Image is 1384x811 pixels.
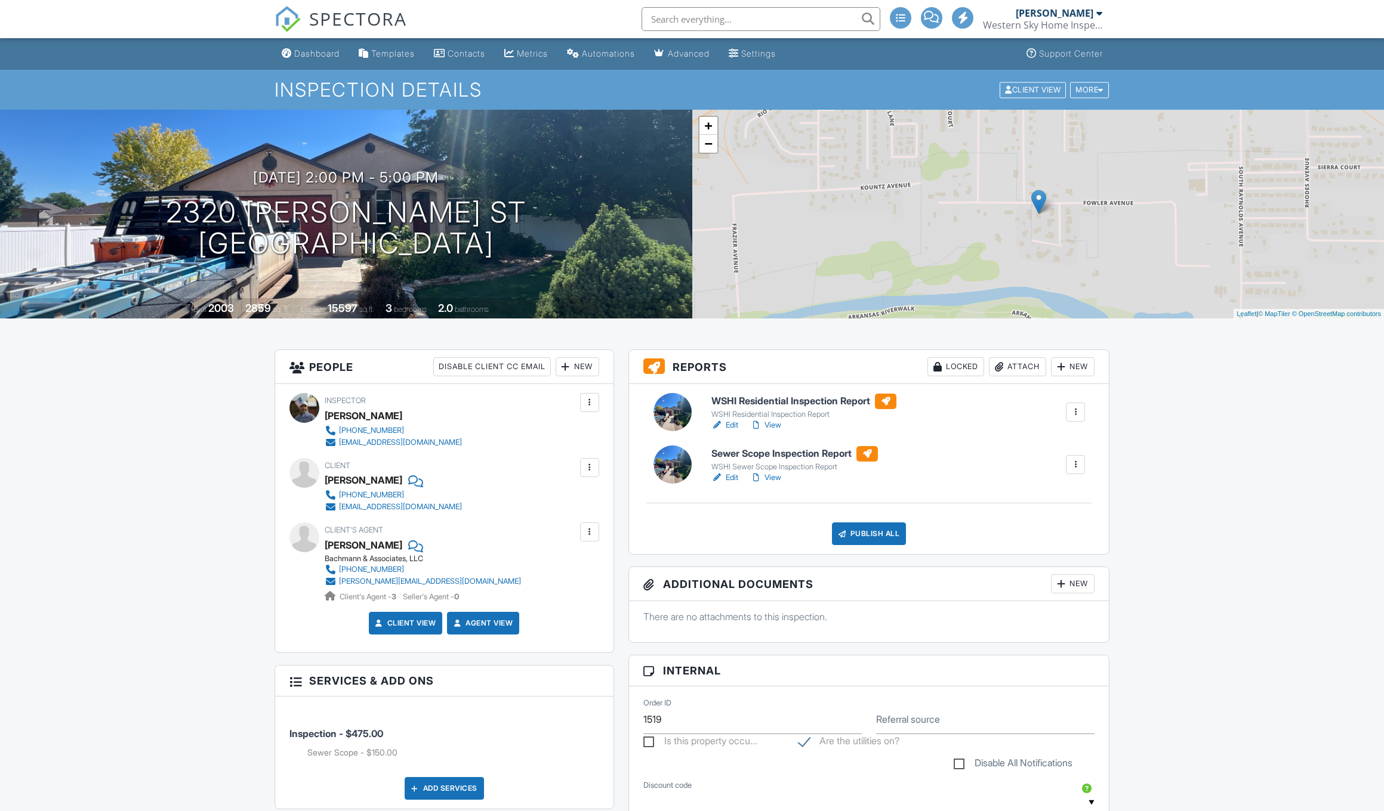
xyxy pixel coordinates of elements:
h3: Additional Documents [629,567,1109,601]
a: © OpenStreetMap contributors [1292,310,1381,317]
h1: Inspection Details [275,79,1110,100]
div: WSHI Sewer Scope Inspection Report [711,462,878,472]
span: Seller's Agent - [403,592,459,601]
label: Referral source [876,713,940,726]
a: Settings [724,43,781,65]
div: Metrics [517,48,548,58]
div: [PHONE_NUMBER] [339,490,404,500]
label: Order ID [643,698,671,708]
span: SPECTORA [309,6,407,31]
h3: Services & Add ons [275,665,614,697]
div: Automations [582,48,635,58]
a: WSHI Residential Inspection Report WSHI Residential Inspection Report [711,394,896,420]
a: Edit [711,419,738,431]
h3: [DATE] 2:00 pm - 5:00 pm [253,169,439,185]
span: bathrooms [455,305,489,314]
a: [EMAIL_ADDRESS][DOMAIN_NAME] [325,437,462,448]
a: Support Center [1022,43,1108,65]
div: | [1234,309,1384,319]
span: Inspector [325,396,366,405]
div: [PERSON_NAME] [325,407,402,425]
div: Locked [927,357,984,376]
li: Service: Inspection [289,705,599,767]
a: Agent View [451,617,513,629]
div: 2.0 [438,302,453,314]
a: [EMAIL_ADDRESS][DOMAIN_NAME] [325,501,462,513]
div: Add Services [405,777,484,800]
a: [PHONE_NUMBER] [325,564,521,575]
div: Dashboard [294,48,340,58]
div: Disable Client CC Email [433,357,551,376]
label: Is this property occupied? [643,735,757,750]
a: Client View [373,617,436,629]
label: Are the utilities on? [799,735,899,750]
div: More [1070,82,1109,98]
a: Advanced [649,43,714,65]
a: Sewer Scope Inspection Report WSHI Sewer Scope Inspection Report [711,446,878,472]
a: View [750,419,781,431]
div: Attach [989,357,1046,376]
a: Templates [354,43,420,65]
div: [PERSON_NAME] [1016,7,1093,19]
span: Client [325,461,350,470]
a: © MapTiler [1258,310,1290,317]
div: Publish All [832,522,907,545]
div: [PERSON_NAME] [325,471,402,489]
h3: People [275,350,614,384]
div: New [1051,357,1095,376]
li: Add on: Sewer Scope [307,747,599,759]
span: Lot Size [301,305,326,314]
a: SPECTORA [275,16,407,41]
a: View [750,472,781,484]
div: New [556,357,599,376]
span: Built [193,305,206,314]
div: [PHONE_NUMBER] [339,565,404,574]
div: Western Sky Home Inspections [983,19,1102,31]
a: [PERSON_NAME] [325,536,402,554]
div: 2859 [245,302,271,314]
div: WSHI Residential Inspection Report [711,410,896,419]
a: Zoom out [699,135,717,153]
label: Discount code [643,780,692,791]
h3: Internal [629,655,1109,686]
a: Contacts [429,43,490,65]
div: [EMAIL_ADDRESS][DOMAIN_NAME] [339,438,462,447]
span: bedrooms [394,305,427,314]
span: Client's Agent [325,525,383,534]
div: [PERSON_NAME][EMAIL_ADDRESS][DOMAIN_NAME] [339,577,521,586]
div: Bachmann & Associates, LLC [325,554,531,564]
a: [PHONE_NUMBER] [325,489,462,501]
a: [PHONE_NUMBER] [325,425,462,437]
div: 15597 [328,302,357,314]
div: Client View [1000,82,1066,98]
h6: Sewer Scope Inspection Report [711,446,878,462]
a: Zoom in [699,117,717,135]
div: Contacts [448,48,485,58]
h3: Reports [629,350,1109,384]
h6: WSHI Residential Inspection Report [711,394,896,409]
span: Client's Agent - [340,592,398,601]
div: [EMAIL_ADDRESS][DOMAIN_NAME] [339,502,462,512]
div: Advanced [668,48,710,58]
div: Support Center [1039,48,1103,58]
a: [PERSON_NAME][EMAIL_ADDRESS][DOMAIN_NAME] [325,575,521,587]
div: [PHONE_NUMBER] [339,426,404,435]
input: Search everything... [642,7,880,31]
span: Inspection - $475.00 [289,728,383,739]
div: Templates [371,48,415,58]
p: There are no attachments to this inspection. [643,610,1095,623]
a: Edit [711,472,738,484]
strong: 0 [454,592,459,601]
label: Disable All Notifications [954,757,1072,772]
div: 2003 [208,302,234,314]
img: The Best Home Inspection Software - Spectora [275,6,301,32]
div: New [1051,574,1095,593]
span: sq.ft. [359,305,374,314]
div: 3 [386,302,392,314]
h1: 2320 [PERSON_NAME] St [GEOGRAPHIC_DATA] [166,197,526,260]
div: Settings [741,48,776,58]
a: Dashboard [277,43,344,65]
a: Automations (Basic) [562,43,640,65]
span: sq. ft. [273,305,289,314]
